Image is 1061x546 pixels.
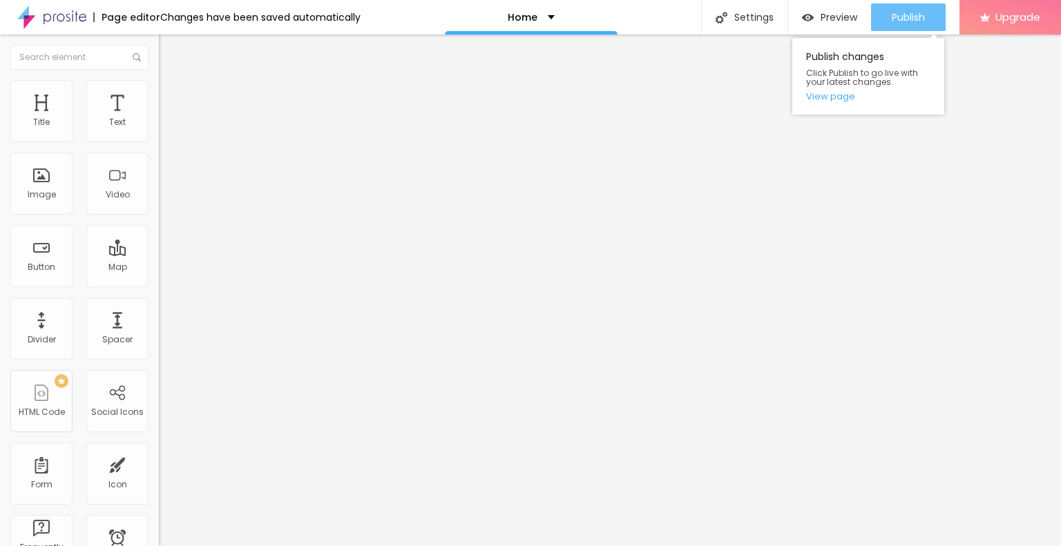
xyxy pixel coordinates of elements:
img: Icone [716,12,727,23]
a: View page [806,92,930,101]
span: Upgrade [995,11,1040,23]
div: Publish changes [792,38,944,115]
div: Video [106,190,130,199]
span: Publish [892,12,925,23]
button: Publish [871,3,946,31]
div: Spacer [102,335,133,344]
p: Home [508,12,537,22]
input: Search element [10,45,149,70]
iframe: Editor [159,35,1061,546]
div: Title [33,117,50,127]
div: Button [28,262,55,272]
div: Text [109,117,126,127]
img: view-1.svg [802,12,814,23]
span: Click Publish to go live with your latest changes. [806,68,930,86]
div: Icon [108,480,127,489]
div: HTML Code [19,407,65,417]
div: Form [31,480,52,489]
div: Divider [28,335,56,344]
div: Page editor [93,12,160,22]
button: Preview [788,3,871,31]
span: Preview [821,12,857,23]
div: Social Icons [91,407,144,417]
div: Image [28,190,56,199]
img: Icone [133,53,141,61]
div: Changes have been saved automatically [160,12,361,22]
div: Map [108,262,127,272]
